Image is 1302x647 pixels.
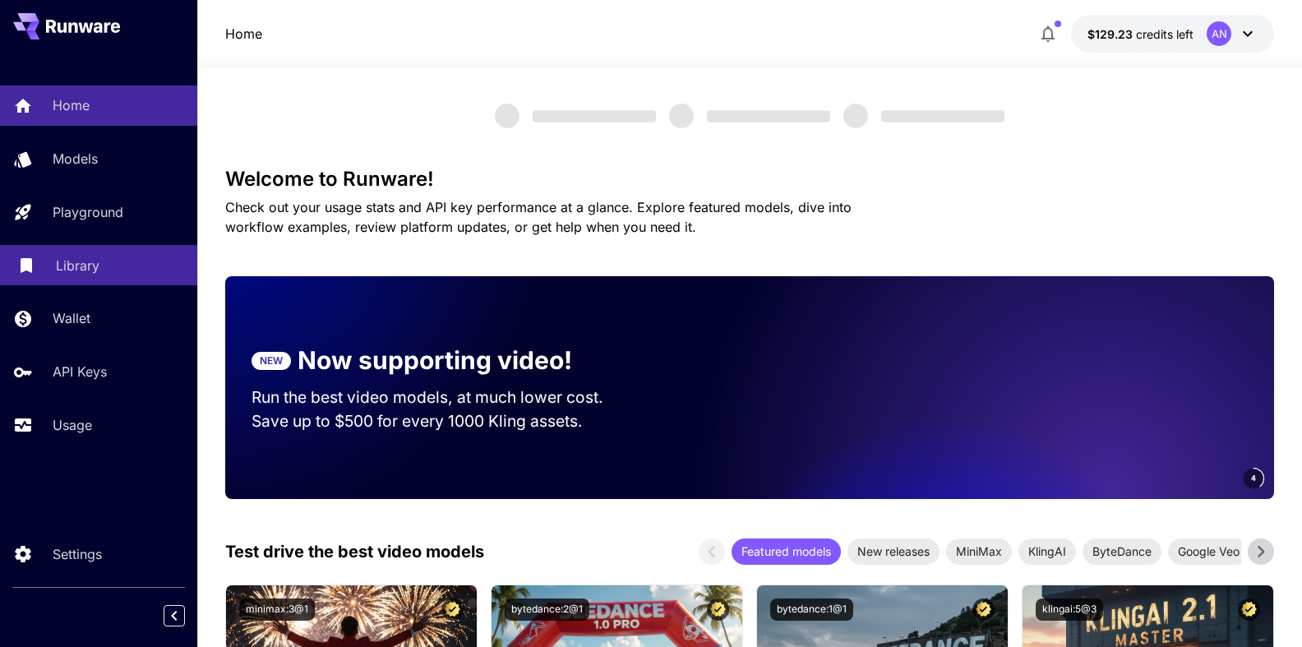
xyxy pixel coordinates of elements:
[1071,15,1274,53] button: $129.23235AN
[1087,25,1193,43] div: $129.23235
[298,342,572,379] p: Now supporting video!
[770,598,853,621] button: bytedance:1@1
[1238,598,1260,621] button: Certified Model – Vetted for best performance and includes a commercial license.
[732,543,841,560] span: Featured models
[946,543,1012,560] span: MiniMax
[1168,538,1249,565] div: Google Veo
[239,598,315,621] button: minimax:3@1
[441,598,464,621] button: Certified Model – Vetted for best performance and includes a commercial license.
[732,538,841,565] div: Featured models
[225,24,262,44] a: Home
[1168,543,1249,560] span: Google Veo
[1036,598,1103,621] button: klingai:5@3
[1083,538,1161,565] div: ByteDance
[252,386,635,409] p: Run the best video models, at much lower cost.
[53,544,102,564] p: Settings
[707,598,729,621] button: Certified Model – Vetted for best performance and includes a commercial license.
[176,601,197,631] div: Collapse sidebar
[53,415,92,435] p: Usage
[53,95,90,115] p: Home
[225,24,262,44] nav: breadcrumb
[225,199,852,235] span: Check out your usage stats and API key performance at a glance. Explore featured models, dive int...
[53,362,107,381] p: API Keys
[1018,538,1076,565] div: KlingAI
[1207,21,1231,46] div: AN
[847,543,940,560] span: New releases
[1018,543,1076,560] span: KlingAI
[1083,543,1161,560] span: ByteDance
[1251,472,1256,484] span: 4
[225,168,1275,191] h3: Welcome to Runware!
[972,598,995,621] button: Certified Model – Vetted for best performance and includes a commercial license.
[1136,27,1193,41] span: credits left
[56,256,99,275] p: Library
[946,538,1012,565] div: MiniMax
[1087,27,1136,41] span: $129.23
[53,202,123,222] p: Playground
[260,354,283,368] p: NEW
[252,409,635,433] p: Save up to $500 for every 1000 Kling assets.
[53,149,98,169] p: Models
[505,598,589,621] button: bytedance:2@1
[225,539,484,564] p: Test drive the best video models
[847,538,940,565] div: New releases
[164,605,185,626] button: Collapse sidebar
[53,308,90,328] p: Wallet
